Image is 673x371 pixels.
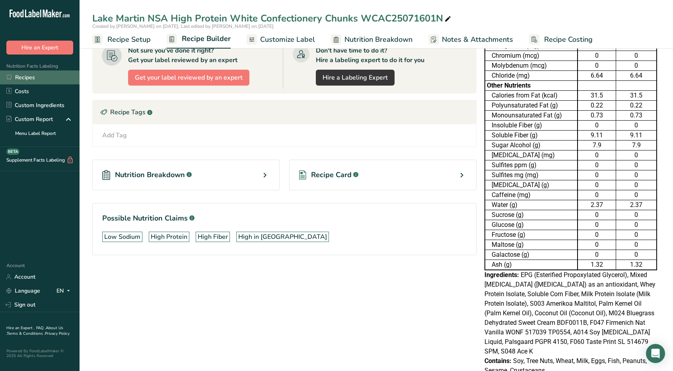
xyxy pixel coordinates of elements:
[485,91,578,101] td: Calories from Fat (kcal)
[107,34,151,45] span: Recipe Setup
[580,61,614,70] div: 0
[580,111,614,120] div: 0.73
[484,271,519,279] span: Ingredients:
[485,200,578,210] td: Water (g)
[115,170,185,180] span: Nutrition Breakdown
[618,180,655,190] div: 0
[485,51,578,61] td: Chromium (mcg)
[92,31,151,49] a: Recipe Setup
[7,331,45,336] a: Terms & Conditions .
[485,131,578,141] td: Soluble Fiber (g)
[344,34,412,45] span: Nutrition Breakdown
[238,232,327,242] div: High in [GEOGRAPHIC_DATA]
[618,230,655,240] div: 0
[485,220,578,230] td: Glucose (g)
[485,71,578,81] td: Chloride (mg)
[484,357,512,365] span: Contains:
[580,150,614,160] div: 0
[6,115,53,123] div: Custom Report
[580,170,614,180] div: 0
[6,41,73,55] button: Hire an Expert
[618,111,655,120] div: 0.73
[93,100,476,124] div: Recipe Tags
[151,232,187,242] div: High Protein
[167,30,231,49] a: Recipe Builder
[6,349,73,358] div: Powered By FoodLabelMaker © 2025 All Rights Reserved
[485,230,578,240] td: Fructose (g)
[128,46,237,65] div: Not sure you've done it right? Get your label reviewed by an expert
[485,260,578,270] td: Ash (g)
[580,240,614,250] div: 0
[485,121,578,131] td: Insoluble Fiber (g)
[580,160,614,170] div: 0
[618,190,655,200] div: 0
[618,170,655,180] div: 0
[6,148,19,155] div: BETA
[618,150,655,160] div: 0
[485,250,578,260] td: Galactose (g)
[580,190,614,200] div: 0
[485,240,578,250] td: Maltose (g)
[6,325,63,336] a: About Us .
[580,210,614,220] div: 0
[311,170,352,180] span: Recipe Card
[36,325,46,331] a: FAQ .
[646,344,665,363] div: Open Intercom Messenger
[618,121,655,130] div: 0
[618,160,655,170] div: 0
[580,180,614,190] div: 0
[580,121,614,130] div: 0
[45,331,70,336] a: Privacy Policy
[428,31,513,49] a: Notes & Attachments
[544,34,593,45] span: Recipe Costing
[485,81,578,91] td: Other Nutrients
[580,101,614,110] div: 0.22
[580,200,614,210] div: 2.37
[6,284,40,298] a: Language
[618,250,655,260] div: 0
[580,141,614,150] div: 7.9
[102,131,127,140] div: Add Tag
[618,240,655,250] div: 0
[485,210,578,220] td: Sucrose (g)
[618,220,655,230] div: 0
[135,73,243,82] span: Get your label reviewed by an expert
[485,141,578,150] td: Sugar Alcohol (g)
[618,71,655,80] div: 6.64
[485,101,578,111] td: Polyunsaturated Fat (g)
[618,141,655,150] div: 7.9
[128,70,249,86] button: Get your label reviewed by an expert
[580,230,614,240] div: 0
[618,131,655,140] div: 9.11
[580,220,614,230] div: 0
[485,190,578,200] td: Caffeine (mg)
[485,180,578,190] td: [MEDICAL_DATA] (g)
[485,150,578,160] td: [MEDICAL_DATA] (mg)
[316,70,395,86] a: Hire a Labeling Expert
[618,51,655,61] div: 0
[485,111,578,121] td: Monounsaturated Fat (g)
[260,34,315,45] span: Customize Label
[580,250,614,260] div: 0
[182,33,231,44] span: Recipe Builder
[247,31,315,49] a: Customize Label
[485,160,578,170] td: Sulfites ppm (g)
[485,61,578,71] td: Molybdenum (mcg)
[618,260,655,269] div: 1.32
[92,11,453,25] div: Lake Martin NSA High Protein White Confectionery Chunks WCAC25071601N
[618,101,655,110] div: 0.22
[580,260,614,269] div: 1.32
[56,286,73,296] div: EN
[529,31,593,49] a: Recipe Costing
[92,23,274,29] span: Created by [PERSON_NAME] on [DATE], Last edited by [PERSON_NAME] on [DATE]
[102,213,467,224] h1: Possible Nutrition Claims
[618,210,655,220] div: 0
[484,271,655,355] span: EPG (Esterified Propoxylated Glycerol), Mixed [MEDICAL_DATA] ([MEDICAL_DATA]) as an antioxidant, ...
[618,91,655,100] div: 31.5
[104,232,140,242] div: Low Sodium
[618,61,655,70] div: 0
[198,232,228,242] div: High Fiber
[442,34,513,45] span: Notes & Attachments
[6,325,35,331] a: Hire an Expert .
[485,170,578,180] td: Sulfites mg (mg)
